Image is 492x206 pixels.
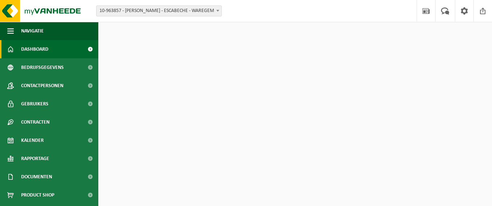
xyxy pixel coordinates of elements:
span: Kalender [21,131,44,149]
span: Contracten [21,113,50,131]
span: Dashboard [21,40,48,58]
span: 10-963857 - VIAENE KAREL - ESCABECHE - WAREGEM [97,6,221,16]
span: Bedrijfsgegevens [21,58,64,77]
span: Rapportage [21,149,49,168]
span: Gebruikers [21,95,48,113]
span: Contactpersonen [21,77,63,95]
span: Documenten [21,168,52,186]
span: 10-963857 - VIAENE KAREL - ESCABECHE - WAREGEM [96,5,222,16]
span: Product Shop [21,186,54,204]
span: Navigatie [21,22,44,40]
